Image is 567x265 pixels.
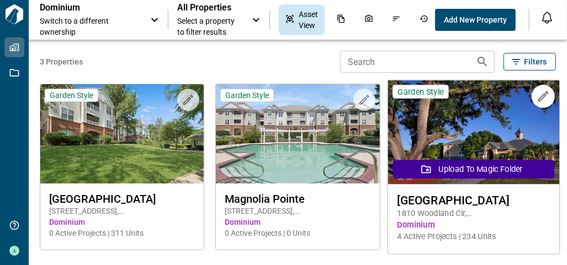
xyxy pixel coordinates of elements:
[40,56,336,67] span: 3 Properties
[435,9,516,31] button: Add New Property
[524,56,547,67] span: Filters
[40,84,204,183] img: property-asset
[397,231,550,242] span: 4 Active Projects | 234 Units
[49,217,195,228] span: Dominium
[177,15,241,37] span: Select a property to filter results
[50,90,93,100] span: Garden Style
[279,4,325,35] div: Asset View
[225,205,370,217] span: [STREET_ADDRESS] , [GEOGRAPHIC_DATA] , NC
[49,228,195,239] span: 0 Active Projects | 311 Units
[40,15,139,37] span: Switch to a different ownership
[504,53,556,71] button: Filters
[358,10,380,30] div: Photos
[330,10,352,30] div: Documents
[444,14,507,25] span: Add New Property
[398,86,443,97] span: Garden Style
[385,10,407,30] div: Issues & Info
[388,80,559,185] img: property-asset
[225,192,370,205] span: Magnolia Pointe
[216,84,379,183] img: property-asset
[299,9,318,31] span: Asset View
[397,219,550,231] span: Dominium
[393,160,554,179] button: Upload to Magic Folder
[225,90,269,100] span: Garden Style
[538,9,556,26] button: Open notification feed
[225,217,370,228] span: Dominium
[397,193,550,207] span: [GEOGRAPHIC_DATA]
[49,192,195,205] span: [GEOGRAPHIC_DATA]
[177,2,241,13] span: All Properties
[49,205,195,217] span: [STREET_ADDRESS] , [GEOGRAPHIC_DATA] , NC
[471,51,494,73] button: Search properties
[397,208,550,219] span: 1810 Woodland Cir , [GEOGRAPHIC_DATA] , FL
[225,228,370,239] span: 0 Active Projects | 0 Units
[413,10,435,30] div: Job History
[40,2,139,13] p: Dominium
